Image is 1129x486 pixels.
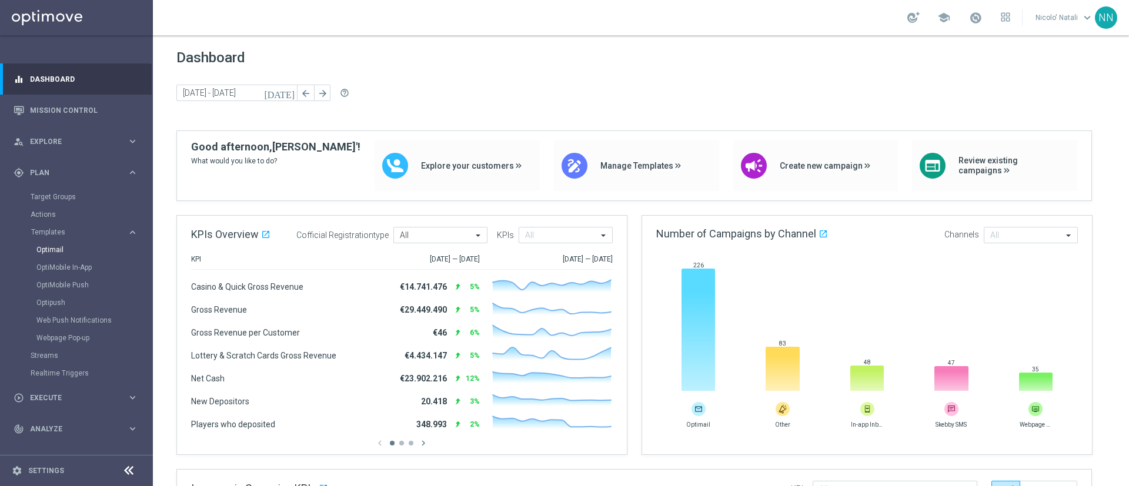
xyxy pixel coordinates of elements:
div: Streams [31,347,152,364]
span: keyboard_arrow_down [1081,11,1094,24]
button: play_circle_outline Execute keyboard_arrow_right [13,393,139,403]
button: person_search Explore keyboard_arrow_right [13,137,139,146]
button: Mission Control [13,106,139,115]
i: keyboard_arrow_right [127,136,138,147]
span: Plan [30,169,127,176]
div: Mission Control [14,95,138,126]
button: equalizer Dashboard [13,75,139,84]
div: Realtime Triggers [31,364,152,382]
a: Target Groups [31,192,122,202]
a: OptiMobile In-App [36,263,122,272]
a: Optimail [36,245,122,254]
div: Dashboard [14,63,138,95]
i: gps_fixed [14,167,24,178]
button: gps_fixed Plan keyboard_arrow_right [13,168,139,177]
a: Dashboard [30,63,138,95]
div: Templates [31,229,127,236]
div: NN [1095,6,1117,29]
div: Target Groups [31,188,152,206]
i: keyboard_arrow_right [127,423,138,434]
a: Webpage Pop-up [36,333,122,343]
span: Execute [30,394,127,401]
div: Templates [31,223,152,347]
a: Streams [31,351,122,360]
span: school [937,11,950,24]
a: OptiMobile Push [36,280,122,290]
a: Optipush [36,298,122,307]
i: keyboard_arrow_right [127,392,138,403]
div: Plan [14,167,127,178]
a: Mission Control [30,95,138,126]
a: Nicolo' Natalikeyboard_arrow_down [1034,9,1095,26]
span: Analyze [30,425,127,433]
i: keyboard_arrow_right [127,454,138,465]
div: Explore [14,136,127,147]
span: Templates [31,229,115,236]
button: Templates keyboard_arrow_right [31,227,139,237]
button: track_changes Analyze keyboard_arrow_right [13,424,139,434]
i: track_changes [14,424,24,434]
div: Optipush [36,294,152,311]
div: OptiMobile In-App [36,259,152,276]
i: keyboard_arrow_right [127,227,138,238]
a: Realtime Triggers [31,368,122,378]
div: OptiMobile Push [36,276,152,294]
i: keyboard_arrow_right [127,167,138,178]
div: Web Push Notifications [36,311,152,329]
div: Analyze [14,424,127,434]
i: play_circle_outline [14,393,24,403]
span: Explore [30,138,127,145]
div: Webpage Pop-up [36,329,152,347]
div: Execute [14,393,127,403]
i: equalizer [14,74,24,85]
a: Settings [28,467,64,474]
a: Actions [31,210,122,219]
a: Web Push Notifications [36,316,122,325]
div: Actions [31,206,152,223]
i: person_search [14,136,24,147]
i: settings [12,465,22,476]
div: Optimail [36,241,152,259]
